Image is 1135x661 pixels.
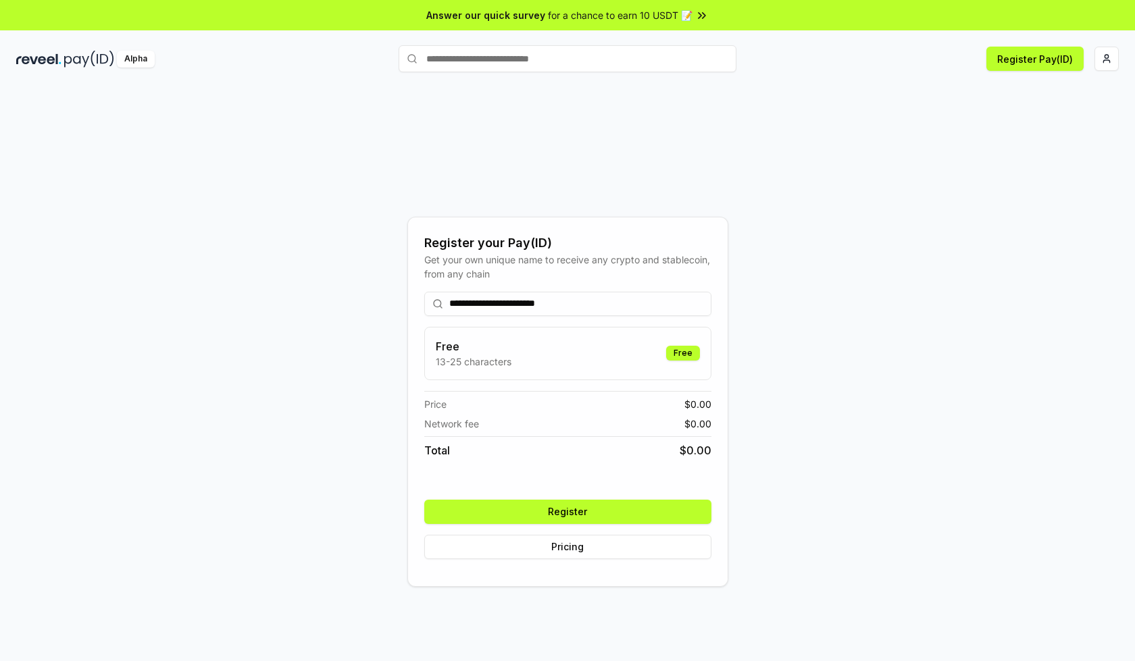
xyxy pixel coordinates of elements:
span: $ 0.00 [680,442,711,458]
span: Price [424,397,447,411]
div: Alpha [117,51,155,68]
span: Total [424,442,450,458]
button: Register Pay(ID) [986,47,1084,71]
div: Register your Pay(ID) [424,234,711,253]
span: Network fee [424,417,479,431]
div: Get your own unique name to receive any crypto and stablecoin, from any chain [424,253,711,281]
img: pay_id [64,51,114,68]
span: $ 0.00 [684,397,711,411]
span: Answer our quick survey [426,8,545,22]
span: for a chance to earn 10 USDT 📝 [548,8,692,22]
button: Register [424,500,711,524]
span: $ 0.00 [684,417,711,431]
button: Pricing [424,535,711,559]
p: 13-25 characters [436,354,511,369]
div: Free [666,346,700,361]
img: reveel_dark [16,51,61,68]
h3: Free [436,338,511,354]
